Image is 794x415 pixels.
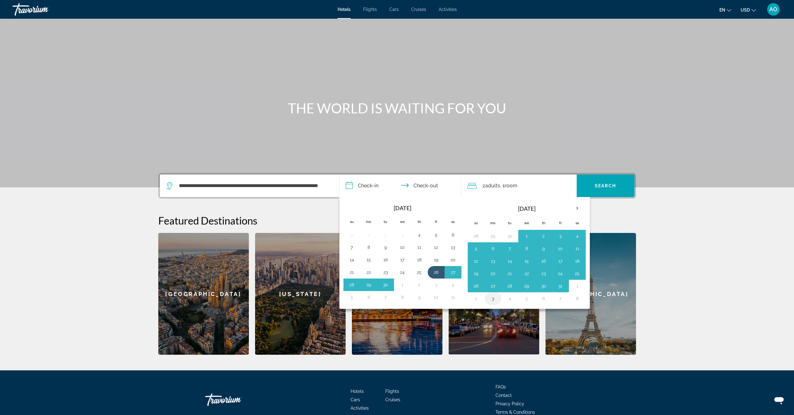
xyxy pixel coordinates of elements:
button: Day 29 [488,232,498,240]
button: Day 13 [448,243,458,252]
button: Day 21 [505,269,515,278]
button: Day 10 [431,293,441,302]
button: Day 3 [397,230,407,239]
a: [US_STATE] [255,233,346,355]
button: Day 4 [505,294,515,303]
a: Cruises [385,397,400,402]
button: Day 15 [364,255,374,264]
button: Day 24 [397,268,407,277]
button: Day 6 [488,244,498,253]
button: Day 28 [505,282,515,290]
button: Day 1 [522,232,532,240]
button: Day 22 [522,269,532,278]
span: , 1 [500,181,517,190]
button: Day 18 [414,255,424,264]
a: Contact [496,393,512,398]
h2: Featured Destinations [158,214,636,227]
button: Day 17 [397,255,407,264]
button: Day 26 [471,282,481,290]
a: Activities [351,406,369,411]
button: Day 21 [347,268,357,277]
span: en [719,7,725,12]
a: Cars [389,7,399,12]
button: Day 1 [572,282,582,290]
span: Flights [385,389,399,394]
th: [DATE] [485,201,569,216]
button: Day 14 [347,255,357,264]
a: Activities [439,7,457,12]
button: User Menu [765,3,782,16]
button: Change language [719,5,731,14]
button: Day 12 [471,257,481,265]
button: Day 31 [555,282,565,290]
span: 2 [482,181,500,190]
button: Day 8 [572,294,582,303]
button: Change currency [741,5,756,14]
button: Day 5 [347,293,357,302]
button: Day 23 [381,268,391,277]
button: Day 28 [471,232,481,240]
button: Day 30 [539,282,549,290]
button: Check in and out dates [339,175,461,197]
button: Day 2 [471,294,481,303]
button: Day 7 [555,294,565,303]
button: Day 14 [505,257,515,265]
button: Day 2 [381,230,391,239]
button: Day 25 [572,269,582,278]
button: Day 13 [488,257,498,265]
button: Day 5 [471,244,481,253]
button: Day 23 [539,269,549,278]
button: Day 17 [555,257,565,265]
a: Privacy Policy [496,401,524,406]
button: Day 29 [364,280,374,289]
button: Day 28 [347,280,357,289]
div: [GEOGRAPHIC_DATA] [545,233,636,355]
button: Day 9 [539,244,549,253]
a: Cruises [411,7,426,12]
button: Day 18 [572,257,582,265]
button: Day 27 [448,268,458,277]
button: Travelers: 2 adults, 0 children [461,175,577,197]
button: Day 5 [431,230,441,239]
button: Day 16 [381,255,391,264]
th: [DATE] [360,201,445,215]
a: Hotels [351,389,364,394]
a: Flights [363,7,377,12]
button: Day 1 [397,280,407,289]
button: Day 11 [448,293,458,302]
button: Day 9 [381,243,391,252]
button: Day 7 [505,244,515,253]
span: Hotels [338,7,351,12]
button: Day 27 [488,282,498,290]
button: Day 12 [431,243,441,252]
button: Day 20 [488,269,498,278]
button: Day 30 [505,232,515,240]
button: Day 20 [448,255,458,264]
button: Day 7 [381,293,391,302]
a: Travorium [12,1,75,17]
button: Day 7 [347,243,357,252]
button: Day 19 [431,255,441,264]
button: Day 8 [522,244,532,253]
button: Day 22 [364,268,374,277]
button: Day 9 [414,293,424,302]
button: Day 30 [381,280,391,289]
a: FAQs [496,384,506,389]
iframe: Schaltfläche zum Öffnen des Messaging-Fensters [769,390,789,410]
a: Cars [351,397,360,402]
button: Day 8 [364,243,374,252]
button: Day 5 [522,294,532,303]
a: [GEOGRAPHIC_DATA] [158,233,249,355]
button: Day 26 [431,268,441,277]
button: Day 6 [364,293,374,302]
button: Day 6 [448,230,458,239]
